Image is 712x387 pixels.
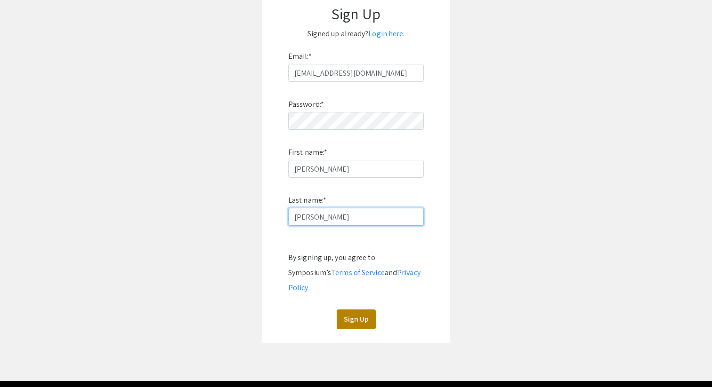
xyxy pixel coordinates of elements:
label: Email: [288,49,312,64]
a: Terms of Service [331,268,385,277]
a: Privacy Policy [288,268,421,292]
label: Password: [288,97,324,112]
div: By signing up, you agree to Symposium’s and . [288,250,424,295]
a: Login here. [368,29,405,39]
button: Sign Up [337,309,376,329]
label: Last name: [288,193,326,208]
h1: Sign Up [271,5,441,23]
iframe: Chat [7,345,40,380]
label: First name: [288,145,327,160]
p: Signed up already? [271,26,441,41]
